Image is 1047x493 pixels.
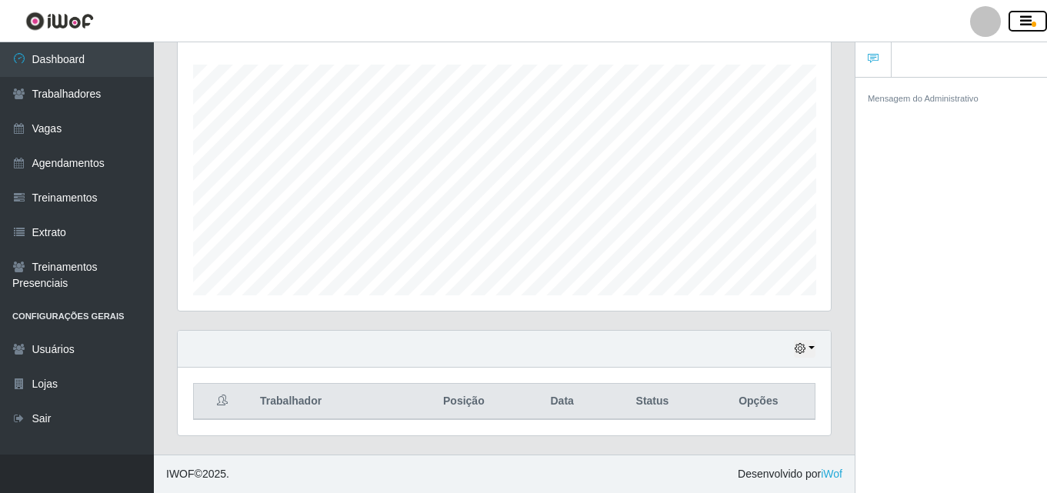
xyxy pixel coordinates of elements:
span: Desenvolvido por [738,466,842,482]
th: Posição [406,384,522,420]
span: © 2025 . [166,466,229,482]
small: Mensagem do Administrativo [868,94,979,103]
img: CoreUI Logo [25,12,94,31]
th: Data [522,384,602,420]
a: iWof [821,468,842,480]
span: IWOF [166,468,195,480]
th: Trabalhador [251,384,406,420]
th: Opções [702,384,815,420]
th: Status [602,384,702,420]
